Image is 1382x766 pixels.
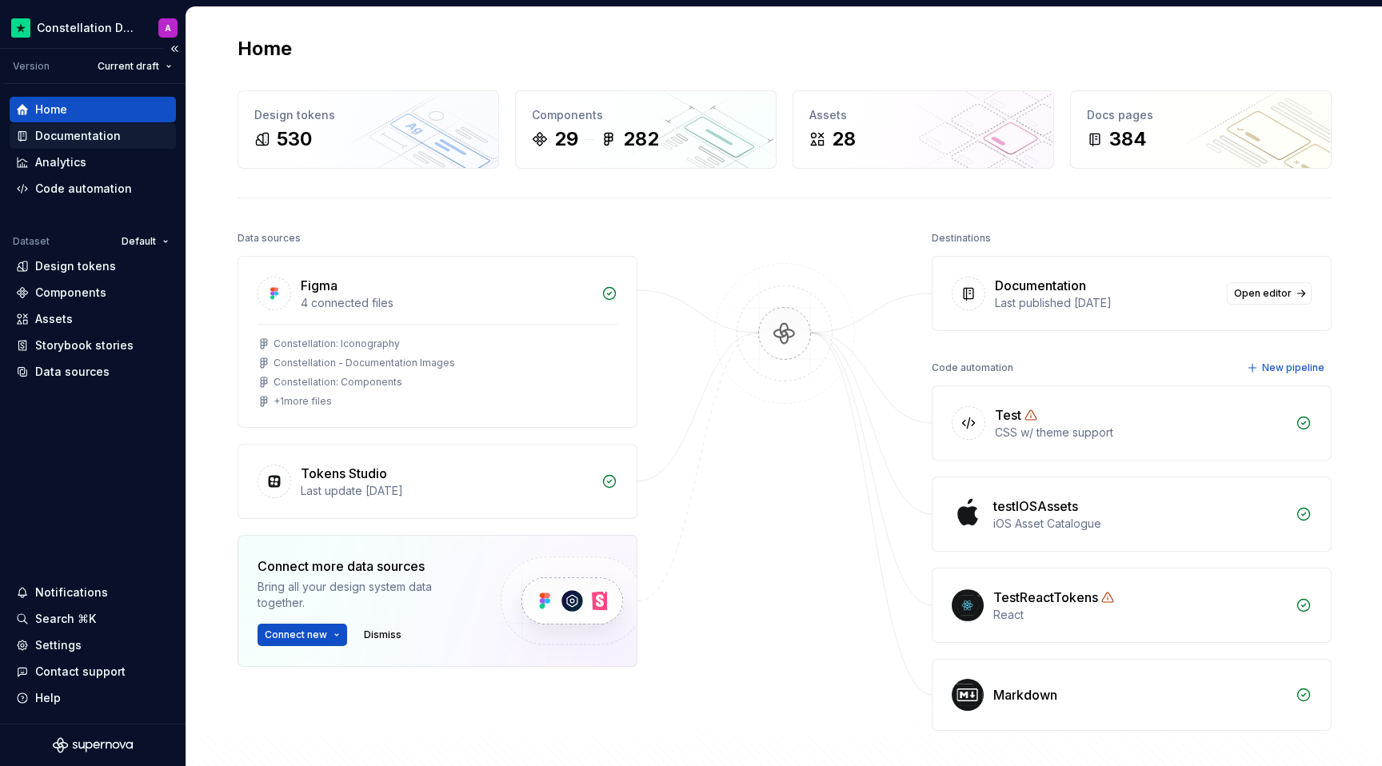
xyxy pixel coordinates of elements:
a: Docs pages384 [1070,90,1332,169]
div: Home [35,102,67,118]
div: Code automation [932,357,1013,379]
div: Constellation Design System [37,20,139,36]
div: 530 [277,126,312,152]
span: Dismiss [364,628,401,641]
h2: Home [238,36,292,62]
span: Open editor [1234,287,1292,300]
span: Connect new [265,628,327,641]
div: Analytics [35,154,86,170]
div: + 1 more files [274,395,332,408]
div: CSS w/ theme support [995,425,1286,441]
button: Dismiss [357,624,409,646]
div: 4 connected files [301,295,592,311]
div: Components [35,285,106,301]
div: 282 [623,126,659,152]
div: Destinations [932,227,991,249]
button: New pipeline [1242,357,1332,379]
div: Search ⌘K [35,611,96,627]
div: Tokens Studio [301,464,387,483]
svg: Supernova Logo [53,737,133,753]
div: Assets [809,107,1037,123]
div: 384 [1109,126,1147,152]
div: Test [995,405,1021,425]
a: Settings [10,632,176,658]
div: Storybook stories [35,337,134,353]
div: Markdown [993,685,1057,704]
a: Assets28 [793,90,1054,169]
a: Design tokens530 [238,90,499,169]
a: Storybook stories [10,333,176,358]
a: Figma4 connected filesConstellation: IconographyConstellation - Documentation ImagesConstellation... [238,256,637,428]
a: Components29282 [515,90,777,169]
div: A [165,22,171,34]
button: Notifications [10,580,176,605]
a: Assets [10,306,176,332]
div: Notifications [35,584,108,600]
img: d602db7a-5e75-4dfe-a0a4-4b8163c7bad2.png [11,18,30,38]
div: Design tokens [254,107,482,123]
div: Documentation [35,128,121,144]
div: Figma [301,276,338,295]
div: Version [13,60,50,73]
div: Constellation - Documentation Images [274,357,455,369]
span: New pipeline [1262,361,1324,374]
div: Docs pages [1087,107,1315,123]
div: Help [35,690,61,706]
div: Settings [35,637,82,653]
a: Tokens StudioLast update [DATE] [238,444,637,519]
div: Constellation: Iconography [274,337,400,350]
a: Home [10,97,176,122]
button: Connect new [258,624,347,646]
button: Collapse sidebar [163,38,186,60]
a: Documentation [10,123,176,149]
div: testIOSAssets [993,497,1078,516]
div: Components [532,107,760,123]
div: iOS Asset Catalogue [993,516,1286,532]
div: Last update [DATE] [301,483,592,499]
div: Dataset [13,235,50,248]
div: TestReactTokens [993,588,1098,607]
a: Code automation [10,176,176,201]
a: Open editor [1227,282,1312,305]
span: Default [122,235,156,248]
div: 29 [554,126,578,152]
div: React [993,607,1286,623]
button: Constellation Design SystemA [3,10,182,45]
div: Bring all your design system data together. [258,579,473,611]
a: Design tokens [10,253,176,279]
a: Analytics [10,150,176,175]
a: Components [10,280,176,305]
div: Assets [35,311,73,327]
div: Data sources [238,227,301,249]
div: Code automation [35,181,132,197]
button: Search ⌘K [10,606,176,632]
button: Default [114,230,176,253]
span: Current draft [98,60,159,73]
div: Constellation: Components [274,376,402,389]
div: Design tokens [35,258,116,274]
div: 28 [832,126,856,152]
div: Contact support [35,664,126,680]
button: Current draft [90,55,179,78]
button: Contact support [10,659,176,684]
div: Data sources [35,364,110,380]
div: Last published [DATE] [995,295,1217,311]
div: Documentation [995,276,1086,295]
button: Help [10,685,176,711]
a: Data sources [10,359,176,385]
div: Connect more data sources [258,557,473,576]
